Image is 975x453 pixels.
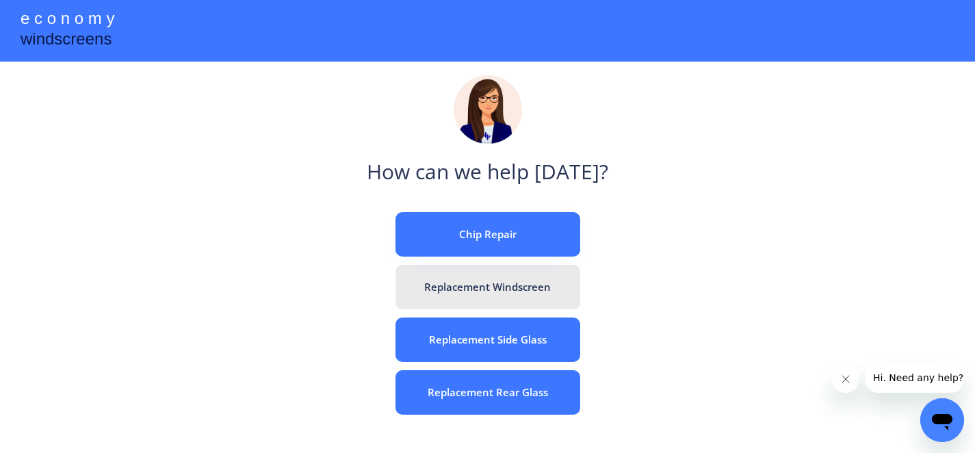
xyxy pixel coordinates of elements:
button: Replacement Rear Glass [395,370,580,415]
iframe: Button to launch messaging window [920,398,964,442]
iframe: Message from company [865,363,964,393]
img: madeline.png [454,75,522,144]
button: Replacement Windscreen [395,265,580,309]
div: How can we help [DATE]? [367,157,608,188]
div: e c o n o m y [21,7,114,33]
button: Replacement Side Glass [395,318,580,362]
iframe: Close message [832,365,859,393]
button: Chip Repair [395,212,580,257]
div: windscreens [21,27,112,54]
